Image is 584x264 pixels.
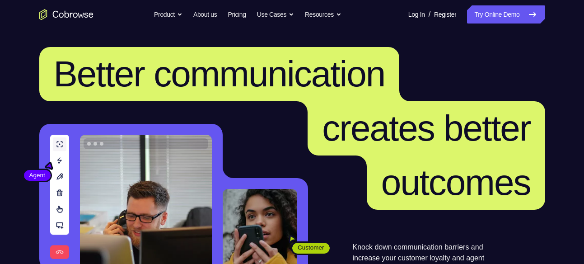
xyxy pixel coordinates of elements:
[154,5,182,24] button: Product
[429,9,430,20] span: /
[228,5,246,24] a: Pricing
[257,5,294,24] button: Use Cases
[305,5,341,24] button: Resources
[193,5,217,24] a: About us
[434,5,456,24] a: Register
[39,9,93,20] a: Go to the home page
[467,5,545,24] a: Try Online Demo
[54,54,385,94] span: Better communication
[381,162,531,203] span: outcomes
[322,108,530,148] span: creates better
[408,5,425,24] a: Log In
